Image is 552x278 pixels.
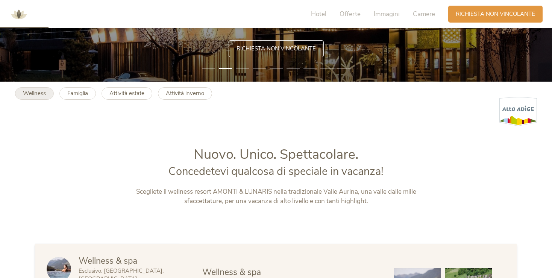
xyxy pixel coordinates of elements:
span: Richiesta non vincolante [237,45,316,53]
b: Attività estate [109,90,144,97]
span: Camere [413,10,435,18]
a: Wellness [15,87,54,100]
b: Famiglia [67,90,88,97]
span: Richiesta non vincolante [456,10,535,18]
b: Attività inverno [166,90,204,97]
p: Scegliete il wellness resort AMONTI & LUNARIS nella tradizionale Valle Aurina, una valle dalle mi... [119,187,433,206]
span: Nuovo. Unico. Spettacolare. [194,145,358,164]
span: Wellness & spa [79,255,137,267]
span: Concedetevi qualcosa di speciale in vacanza! [168,164,384,179]
b: Wellness [23,90,46,97]
span: Hotel [311,10,326,18]
span: Offerte [340,10,361,18]
a: AMONTI & LUNARIS Wellnessresort [8,11,30,17]
a: Attività estate [102,87,152,100]
span: Wellness & spa [202,266,261,278]
span: Immagini [374,10,400,18]
img: AMONTI & LUNARIS Wellnessresort [8,3,30,26]
a: Attività inverno [158,87,212,100]
a: Famiglia [59,87,96,100]
img: Alto Adige [499,97,537,126]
